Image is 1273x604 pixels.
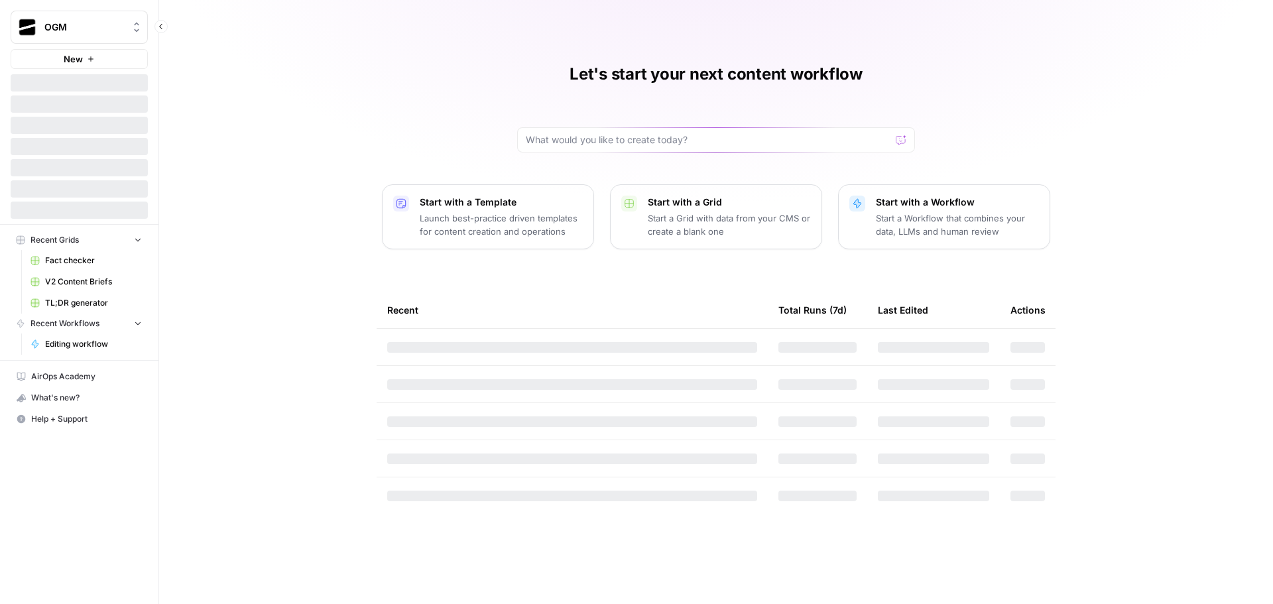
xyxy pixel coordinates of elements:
div: Last Edited [878,292,928,328]
span: Recent Workflows [30,318,99,330]
button: Start with a GridStart a Grid with data from your CMS or create a blank one [610,184,822,249]
p: Launch best-practice driven templates for content creation and operations [420,211,583,238]
button: New [11,49,148,69]
span: New [64,52,83,66]
h1: Let's start your next content workflow [570,64,863,85]
span: Editing workflow [45,338,142,350]
a: V2 Content Briefs [25,271,148,292]
span: Help + Support [31,413,142,425]
button: Recent Grids [11,230,148,250]
span: Recent Grids [30,234,79,246]
span: OGM [44,21,125,34]
p: Start with a Template [420,196,583,209]
button: What's new? [11,387,148,408]
button: Start with a TemplateLaunch best-practice driven templates for content creation and operations [382,184,594,249]
p: Start a Workflow that combines your data, LLMs and human review [876,211,1039,238]
a: Editing workflow [25,333,148,355]
span: V2 Content Briefs [45,276,142,288]
span: TL;DR generator [45,297,142,309]
a: AirOps Academy [11,366,148,387]
input: What would you like to create today? [526,133,890,147]
div: What's new? [11,388,147,408]
a: TL;DR generator [25,292,148,314]
button: Recent Workflows [11,314,148,333]
a: Fact checker [25,250,148,271]
span: AirOps Academy [31,371,142,383]
span: Fact checker [45,255,142,267]
p: Start a Grid with data from your CMS or create a blank one [648,211,811,238]
button: Help + Support [11,408,148,430]
button: Workspace: OGM [11,11,148,44]
img: OGM Logo [15,15,39,39]
div: Actions [1010,292,1046,328]
p: Start with a Workflow [876,196,1039,209]
p: Start with a Grid [648,196,811,209]
div: Recent [387,292,757,328]
div: Total Runs (7d) [778,292,847,328]
button: Start with a WorkflowStart a Workflow that combines your data, LLMs and human review [838,184,1050,249]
